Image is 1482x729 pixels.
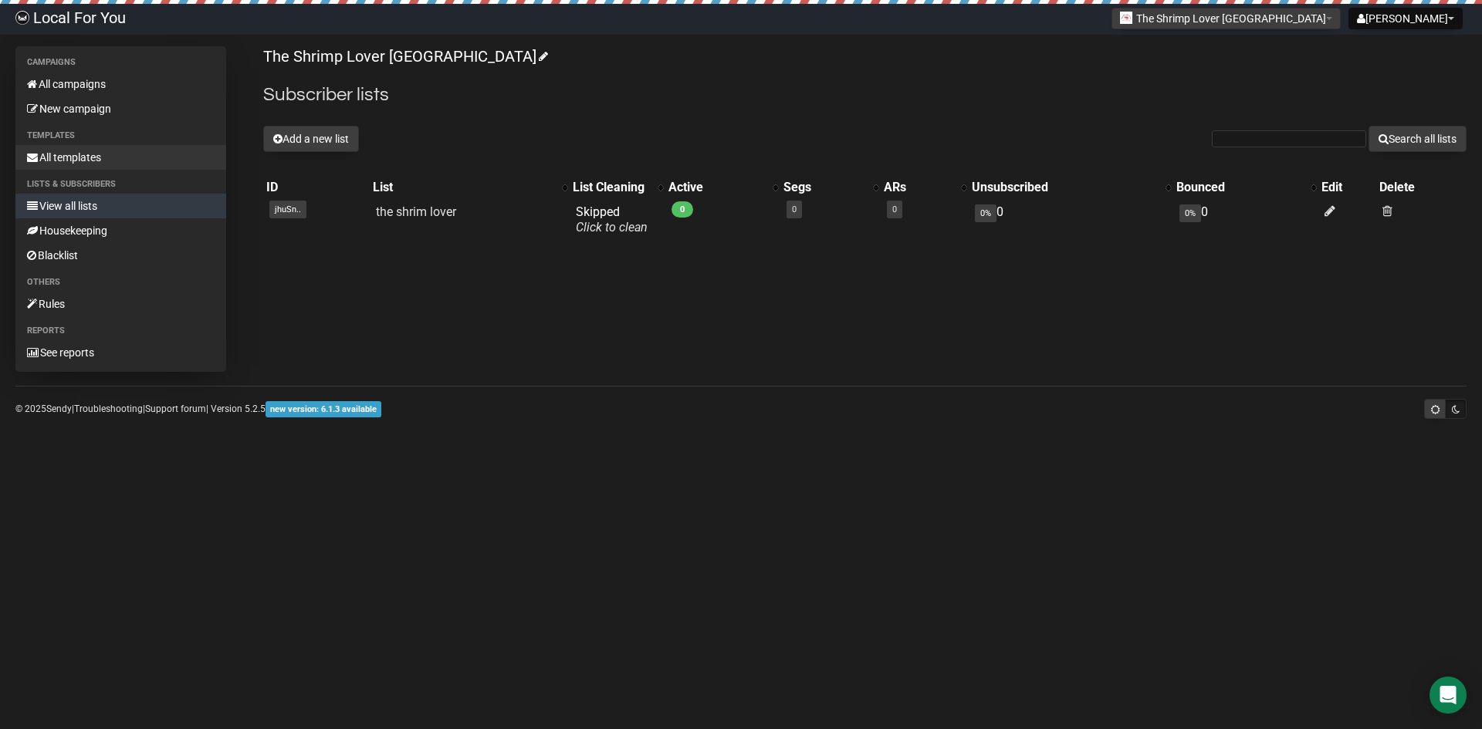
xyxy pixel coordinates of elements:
div: ARs [884,180,953,195]
a: the shrim lover [376,204,456,219]
img: 994.png [1120,12,1132,24]
a: Troubleshooting [74,403,143,414]
button: Search all lists [1369,126,1467,152]
div: ID [266,180,367,195]
div: List [373,180,554,195]
p: © 2025 | | | Version 5.2.5 [15,400,381,417]
a: Housekeeping [15,218,226,243]
span: 0 [672,201,693,218]
div: Bounced [1176,180,1303,195]
li: Lists & subscribers [15,175,226,194]
a: Sendy [46,403,72,414]
a: Rules [15,292,226,316]
span: Skipped [576,204,648,235]
a: View all lists [15,194,226,218]
button: [PERSON_NAME] [1348,8,1463,29]
div: Edit [1321,180,1374,195]
th: Edit: No sort applied, sorting is disabled [1318,177,1377,198]
span: 0% [975,204,996,222]
a: Click to clean [576,220,648,235]
div: Unsubscribed [972,180,1158,195]
h2: Subscriber lists [263,81,1467,109]
a: 0 [892,204,897,214]
div: Open Intercom Messenger [1430,677,1467,714]
div: Delete [1379,180,1463,195]
button: The Shrimp Lover [GEOGRAPHIC_DATA] [1111,8,1341,29]
li: Campaigns [15,53,226,72]
th: Segs: No sort applied, activate to apply an ascending sort [780,177,880,198]
a: Support forum [145,403,206,414]
th: List: No sort applied, activate to apply an ascending sort [370,177,570,198]
th: List Cleaning: No sort applied, activate to apply an ascending sort [570,177,665,198]
button: Add a new list [263,126,359,152]
span: jhuSn.. [269,201,306,218]
a: All campaigns [15,72,226,96]
div: Active [668,180,765,195]
td: 0 [969,198,1173,241]
th: Unsubscribed: No sort applied, activate to apply an ascending sort [969,177,1173,198]
td: 0 [1173,198,1318,241]
li: Others [15,273,226,292]
li: Templates [15,127,226,145]
li: Reports [15,322,226,340]
span: new version: 6.1.3 available [266,401,381,417]
a: See reports [15,340,226,365]
img: d61d2441668da63f2d83084b75c85b29 [15,11,29,25]
th: Delete: No sort applied, sorting is disabled [1376,177,1467,198]
a: New campaign [15,96,226,121]
th: Bounced: No sort applied, activate to apply an ascending sort [1173,177,1318,198]
th: ARs: No sort applied, activate to apply an ascending sort [881,177,969,198]
th: Active: No sort applied, activate to apply an ascending sort [665,177,780,198]
a: new version: 6.1.3 available [266,403,381,414]
a: All templates [15,145,226,170]
span: 0% [1179,204,1201,222]
a: 0 [792,204,797,214]
a: The Shrimp Lover [GEOGRAPHIC_DATA] [263,47,546,66]
div: List Cleaning [573,180,650,195]
th: ID: No sort applied, sorting is disabled [263,177,370,198]
a: Blacklist [15,243,226,268]
div: Segs [783,180,864,195]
